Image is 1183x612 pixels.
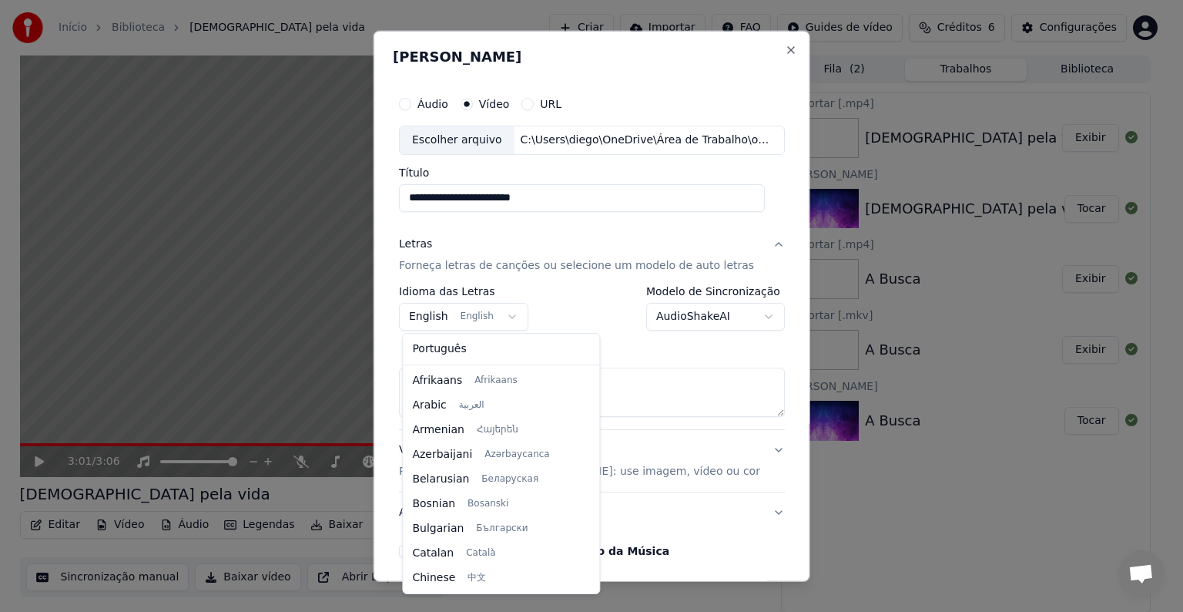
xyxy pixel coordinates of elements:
span: Azerbaijani [412,447,472,462]
span: Arabic [412,398,446,413]
span: Bulgarian [412,521,464,536]
span: Català [466,547,495,560]
span: Bosanski [468,498,508,510]
span: Afrikaans [474,375,518,387]
span: Afrikaans [412,373,462,388]
span: Беларуская [481,473,538,486]
span: Português [412,341,466,357]
span: Armenian [412,422,464,438]
span: Belarusian [412,472,469,487]
span: Հայերեն [477,424,518,436]
span: Catalan [412,546,454,561]
span: Български [476,523,528,535]
span: 中文 [468,572,486,584]
span: Azərbaycanca [484,449,549,461]
span: Chinese [412,570,455,586]
span: Bosnian [412,496,455,512]
span: العربية [459,399,484,412]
